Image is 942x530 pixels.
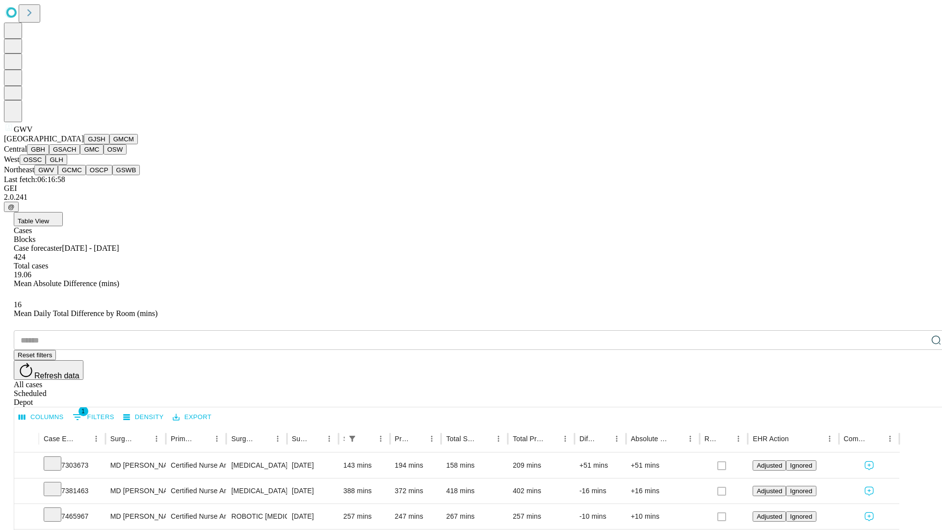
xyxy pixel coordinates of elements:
[27,144,49,155] button: GBH
[631,453,695,478] div: +51 mins
[14,300,22,309] span: 16
[19,457,34,475] button: Expand
[579,435,595,443] div: Difference
[718,432,732,446] button: Sort
[196,432,210,446] button: Sort
[786,460,816,471] button: Ignored
[19,483,34,500] button: Expand
[14,350,56,360] button: Reset filters
[89,432,103,446] button: Menu
[110,504,161,529] div: MD [PERSON_NAME]
[757,513,782,520] span: Adjusted
[14,212,63,226] button: Table View
[753,460,786,471] button: Adjusted
[171,504,221,529] div: Certified Nurse Anesthetist
[374,432,388,446] button: Menu
[4,193,938,202] div: 2.0.241
[610,432,624,446] button: Menu
[513,478,570,503] div: 402 mins
[46,155,67,165] button: GLH
[513,504,570,529] div: 257 mins
[171,478,221,503] div: Certified Nurse Anesthetist
[110,435,135,443] div: Surgeon Name
[20,155,46,165] button: OSSC
[231,478,282,503] div: [MEDICAL_DATA] SPINE POSTERIOR INTERBODY WITH [MEDICAL_DATA] [MEDICAL_DATA]
[70,409,117,425] button: Show filters
[446,435,477,443] div: Total Scheduled Duration
[631,435,669,443] div: Absolute Difference
[753,486,786,496] button: Adjusted
[18,217,49,225] span: Table View
[18,351,52,359] span: Reset filters
[231,435,256,443] div: Surgery Name
[121,410,166,425] button: Density
[395,504,437,529] div: 247 mins
[786,511,816,522] button: Ignored
[360,432,374,446] button: Sort
[109,134,138,144] button: GMCM
[171,435,195,443] div: Primary Service
[170,410,214,425] button: Export
[343,504,385,529] div: 257 mins
[110,478,161,503] div: MD [PERSON_NAME]
[49,144,80,155] button: GSACH
[343,453,385,478] div: 143 mins
[84,134,109,144] button: GJSH
[4,145,27,153] span: Central
[425,432,439,446] button: Menu
[8,203,15,211] span: @
[14,270,31,279] span: 19.06
[446,478,503,503] div: 418 mins
[786,486,816,496] button: Ignored
[16,410,66,425] button: Select columns
[545,432,558,446] button: Sort
[210,432,224,446] button: Menu
[110,453,161,478] div: MD [PERSON_NAME]
[670,432,683,446] button: Sort
[309,432,322,446] button: Sort
[171,453,221,478] div: Certified Nurse Anesthetist
[790,432,804,446] button: Sort
[395,453,437,478] div: 194 mins
[14,253,26,261] span: 424
[44,478,101,503] div: 7381463
[78,406,88,416] span: 1
[257,432,271,446] button: Sort
[292,453,334,478] div: [DATE]
[14,244,62,252] span: Case forecaster
[558,432,572,446] button: Menu
[14,309,157,318] span: Mean Daily Total Difference by Room (mins)
[44,453,101,478] div: 7303673
[292,435,308,443] div: Surgery Date
[683,432,697,446] button: Menu
[753,435,788,443] div: EHR Action
[631,504,695,529] div: +10 mins
[19,508,34,526] button: Expand
[112,165,140,175] button: GSWB
[631,478,695,503] div: +16 mins
[271,432,285,446] button: Menu
[732,432,745,446] button: Menu
[790,513,812,520] span: Ignored
[14,125,32,133] span: GWV
[86,165,112,175] button: OSCP
[343,435,344,443] div: Scheduled In Room Duration
[513,435,544,443] div: Total Predicted Duration
[4,134,84,143] span: [GEOGRAPHIC_DATA]
[844,435,868,443] div: Comments
[705,435,717,443] div: Resolved in EHR
[136,432,150,446] button: Sort
[345,432,359,446] div: 1 active filter
[395,478,437,503] div: 372 mins
[58,165,86,175] button: GCMC
[446,453,503,478] div: 158 mins
[80,144,103,155] button: GMC
[790,487,812,495] span: Ignored
[579,478,621,503] div: -16 mins
[869,432,883,446] button: Sort
[62,244,119,252] span: [DATE] - [DATE]
[395,435,411,443] div: Predicted In Room Duration
[753,511,786,522] button: Adjusted
[478,432,492,446] button: Sort
[492,432,505,446] button: Menu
